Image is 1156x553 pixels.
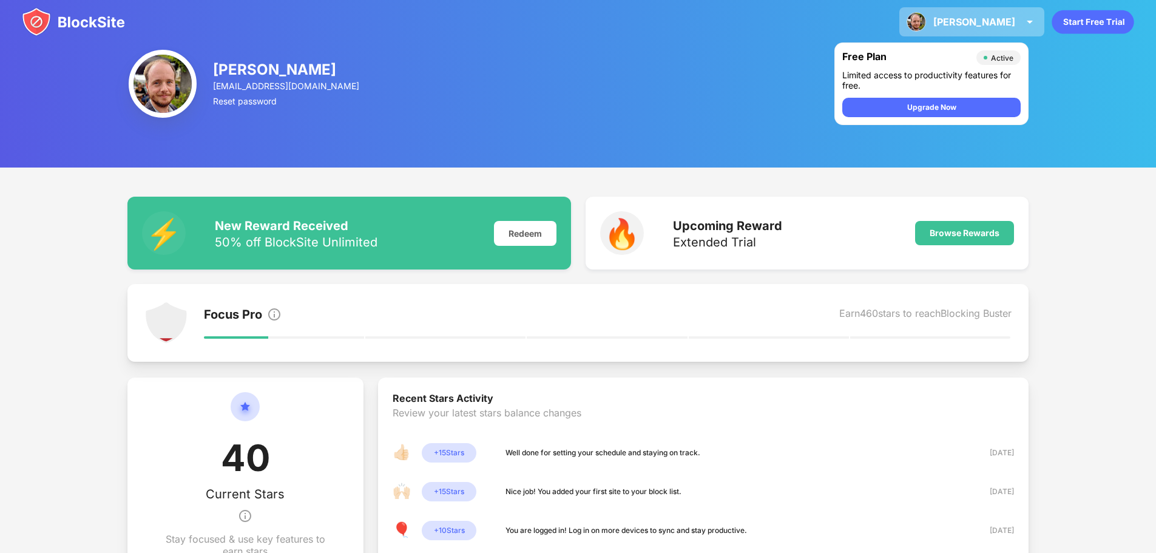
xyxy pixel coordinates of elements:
div: [DATE] [971,524,1014,537]
div: Browse Rewards [930,228,999,238]
div: [DATE] [971,486,1014,498]
div: [EMAIL_ADDRESS][DOMAIN_NAME] [213,81,361,91]
div: 50% off BlockSite Unlimited [215,236,377,248]
div: 🙌🏻 [393,482,412,501]
div: [PERSON_NAME] [933,16,1015,28]
div: Earn 460 stars to reach Blocking Buster [839,307,1012,324]
div: New Reward Received [215,219,377,233]
div: ⚡️ [142,211,186,255]
img: blocksite-icon.svg [22,7,125,36]
div: 👍🏻 [393,443,412,463]
div: Review your latest stars balance changes [393,407,1014,443]
div: Upcoming Reward [673,219,782,233]
div: Focus Pro [204,307,262,324]
img: circle-star.svg [231,392,260,436]
div: Current Stars [206,487,285,501]
div: + 15 Stars [422,443,476,463]
div: Well done for setting your schedule and staying on track. [505,447,700,459]
div: + 15 Stars [422,482,476,501]
img: info.svg [238,501,252,531]
div: 🔥 [600,211,644,255]
div: [PERSON_NAME] [213,61,361,78]
div: 🎈 [393,521,412,540]
div: Recent Stars Activity [393,392,1014,407]
div: Redeem [494,221,556,246]
img: ACg8ocI9WaCQZHGrUQLkjYbBeFfwlSa7GAKJ-uAjCMMdsKBBPJsmLR_OPA=s96-c [907,12,926,32]
div: Reset password [213,96,361,106]
div: Upgrade Now [907,101,956,114]
img: ACg8ocI9WaCQZHGrUQLkjYbBeFfwlSa7GAKJ-uAjCMMdsKBBPJsmLR_OPA=s96-c [129,50,197,118]
div: Free Plan [842,50,970,65]
div: Extended Trial [673,236,782,248]
div: + 10 Stars [422,521,476,540]
img: points-level-1.svg [144,301,188,345]
img: info.svg [267,307,282,322]
div: Limited access to productivity features for free. [842,70,1021,90]
div: Nice job! You added your first site to your block list. [505,486,681,498]
div: You are logged in! Log in on more devices to sync and stay productive. [505,524,747,537]
div: [DATE] [971,447,1014,459]
div: 40 [221,436,270,487]
div: Active [991,53,1013,63]
div: animation [1052,10,1134,34]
